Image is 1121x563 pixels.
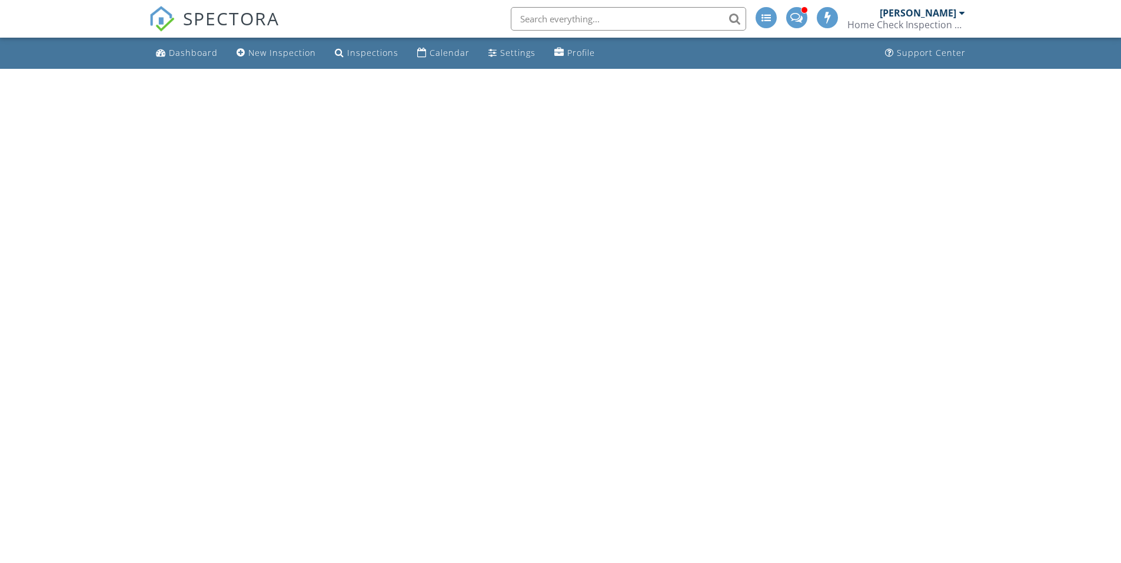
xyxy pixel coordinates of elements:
[169,47,218,58] div: Dashboard
[347,47,398,58] div: Inspections
[330,42,403,64] a: Inspections
[149,6,175,32] img: The Best Home Inspection Software - Spectora
[151,42,222,64] a: Dashboard
[248,47,316,58] div: New Inspection
[550,42,600,64] a: Profile
[413,42,474,64] a: Calendar
[149,16,280,41] a: SPECTORA
[897,47,966,58] div: Support Center
[183,6,280,31] span: SPECTORA
[567,47,595,58] div: Profile
[847,19,965,31] div: Home Check Inspection Group
[484,42,540,64] a: Settings
[880,42,970,64] a: Support Center
[511,7,746,31] input: Search everything...
[880,7,956,19] div: [PERSON_NAME]
[500,47,535,58] div: Settings
[430,47,470,58] div: Calendar
[232,42,321,64] a: New Inspection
